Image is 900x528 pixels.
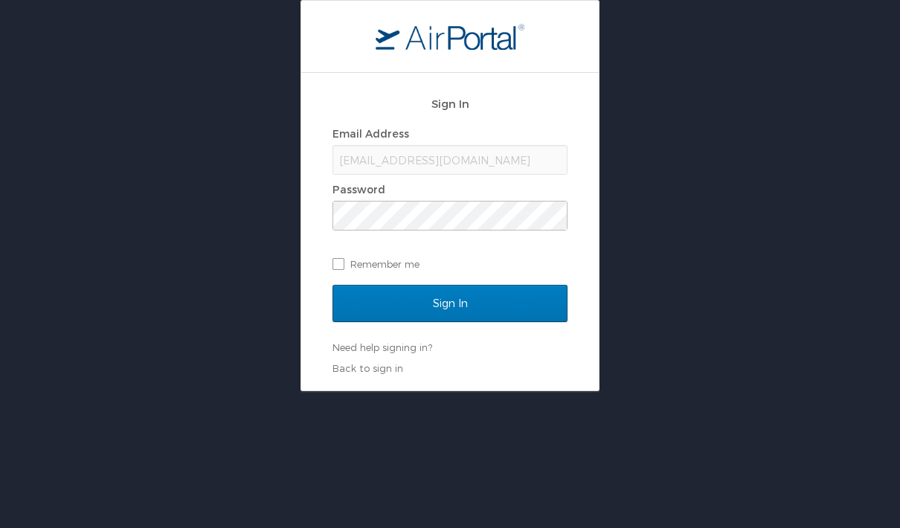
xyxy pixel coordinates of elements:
label: Remember me [332,253,568,275]
label: Password [332,183,385,196]
label: Email Address [332,127,409,140]
h2: Sign In [332,95,568,112]
input: Sign In [332,285,568,322]
img: logo [376,23,524,50]
a: Need help signing in? [332,341,432,353]
a: Back to sign in [332,362,403,374]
